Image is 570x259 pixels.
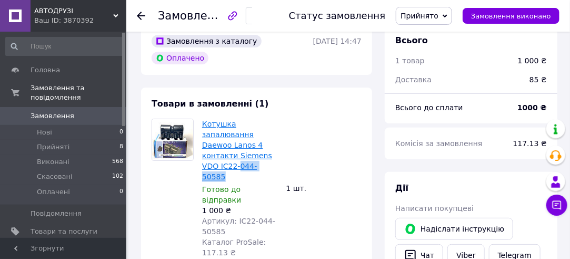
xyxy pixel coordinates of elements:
[395,204,474,213] span: Написати покупцеві
[112,157,123,167] span: 568
[37,142,69,152] span: Прийняті
[31,111,74,121] span: Замовлення
[395,103,463,112] span: Всього до сплати
[37,157,69,167] span: Виконані
[395,139,483,148] span: Комісія за замовлення
[395,35,428,45] span: Всього
[395,183,408,193] span: Дії
[471,12,551,20] span: Замовлення виконано
[313,37,362,45] time: [DATE] 14:47
[119,187,123,197] span: 0
[513,139,547,148] span: 117.13 ₴
[112,172,123,181] span: 102
[152,35,262,47] div: Замовлення з каталогу
[546,195,567,216] button: Чат з покупцем
[289,11,386,21] div: Статус замовлення
[395,56,425,65] span: 1 товар
[401,12,438,20] span: Прийнято
[5,37,124,56] input: Пошук
[137,11,145,21] div: Повернутися назад
[158,9,228,22] span: Замовлення
[202,217,275,236] span: Артикул: IC22-044-50585
[152,119,193,160] img: Котушка запалювання Daewoo Lanos 4 контакти Siemens VDO IC22-044-50585
[37,172,73,181] span: Скасовані
[152,52,208,64] div: Оплачено
[37,128,52,137] span: Нові
[31,83,126,102] span: Замовлення та повідомлення
[119,128,123,137] span: 0
[518,55,547,66] div: 1 000 ₴
[395,218,513,240] button: Надіслати інструкцію
[31,209,82,218] span: Повідомлення
[202,185,241,204] span: Готово до відправки
[202,238,266,257] span: Каталог ProSale: 117.13 ₴
[34,6,113,16] span: АВТОДРУЗІ
[37,187,70,197] span: Оплачені
[34,16,126,25] div: Ваш ID: 3870392
[282,181,366,196] div: 1 шт.
[463,8,559,24] button: Замовлення виконано
[119,142,123,152] span: 8
[202,120,272,181] a: Котушка запалювання Daewoo Lanos 4 контакти Siemens VDO IC22-044-50585
[31,227,97,236] span: Товари та послуги
[202,205,278,216] div: 1 000 ₴
[31,65,60,75] span: Головна
[517,103,547,112] b: 1000 ₴
[395,75,432,84] span: Доставка
[523,68,553,91] div: 85 ₴
[152,99,269,109] span: Товари в замовленні (1)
